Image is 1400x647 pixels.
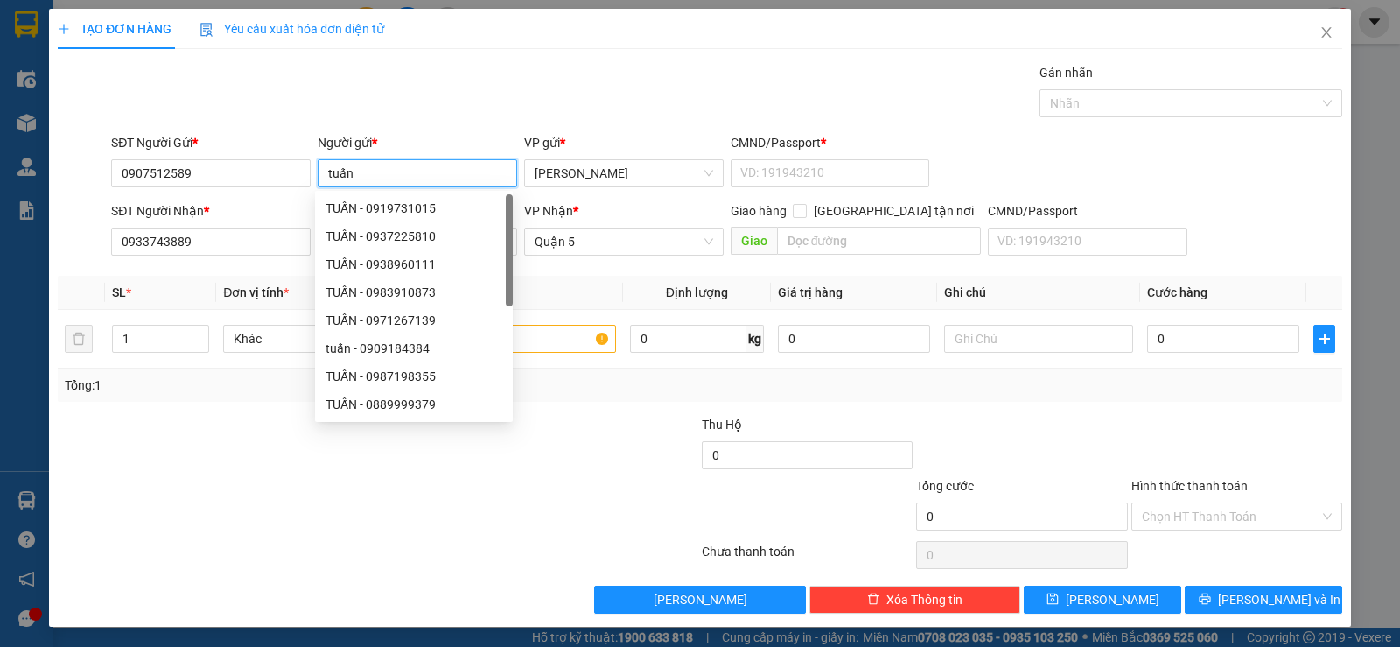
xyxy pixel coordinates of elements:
[731,204,787,218] span: Giao hàng
[58,22,171,36] span: TẠO ĐƠN HÀNG
[809,586,1020,614] button: deleteXóa Thông tin
[731,133,930,152] div: CMND/Passport
[1319,25,1333,39] span: close
[147,83,241,105] li: (c) 2017
[746,325,764,353] span: kg
[199,23,213,37] img: icon
[325,395,502,414] div: TUẤN - 0889999379
[535,160,713,186] span: Phan Rang
[1218,590,1340,609] span: [PERSON_NAME] và In
[1147,285,1207,299] span: Cước hàng
[594,586,805,614] button: [PERSON_NAME]
[58,23,70,35] span: plus
[315,390,513,418] div: TUẤN - 0889999379
[111,133,311,152] div: SĐT Người Gửi
[315,362,513,390] div: TUẤN - 0987198355
[1046,593,1059,607] span: save
[223,285,289,299] span: Đơn vị tính
[234,326,402,352] span: Khác
[325,311,502,330] div: TUẤN - 0971267139
[778,325,930,353] input: 0
[886,590,962,609] span: Xóa Thông tin
[1185,586,1342,614] button: printer[PERSON_NAME] và In
[325,199,502,218] div: TUẤN - 0919731015
[988,201,1187,221] div: CMND/Passport
[524,133,724,152] div: VP gửi
[112,285,126,299] span: SL
[777,227,982,255] input: Dọc đường
[1302,9,1351,58] button: Close
[916,479,974,493] span: Tổng cước
[22,113,64,195] b: Trà Lan Viên
[1024,586,1181,614] button: save[PERSON_NAME]
[702,418,742,432] span: Thu Hộ
[700,542,914,573] div: Chưa thanh toán
[1199,593,1211,607] span: printer
[654,590,747,609] span: [PERSON_NAME]
[190,22,232,64] img: logo.jpg
[325,283,502,302] div: TUẤN - 0983910873
[147,67,241,81] b: [DOMAIN_NAME]
[325,255,502,274] div: TUẤN - 0938960111
[315,334,513,362] div: tuấn - 0909184384
[778,285,843,299] span: Giá trị hàng
[315,306,513,334] div: TUẤN - 0971267139
[1313,325,1335,353] button: plus
[944,325,1133,353] input: Ghi Chú
[315,194,513,222] div: TUẤN - 0919731015
[65,325,93,353] button: delete
[524,204,573,218] span: VP Nhận
[1066,590,1159,609] span: [PERSON_NAME]
[937,276,1140,310] th: Ghi chú
[65,376,542,395] div: Tổng: 1
[325,339,502,358] div: tuấn - 0909184384
[427,325,616,353] input: VD: Bàn, Ghế
[108,25,173,199] b: Trà Lan Viên - Gửi khách hàng
[315,250,513,278] div: TUẤN - 0938960111
[325,367,502,386] div: TUẤN - 0987198355
[666,285,728,299] span: Định lượng
[1314,332,1334,346] span: plus
[325,227,502,246] div: TUẤN - 0937225810
[807,201,981,221] span: [GEOGRAPHIC_DATA] tận nơi
[199,22,384,36] span: Yêu cầu xuất hóa đơn điện tử
[731,227,777,255] span: Giao
[1039,66,1093,80] label: Gán nhãn
[318,133,517,152] div: Người gửi
[315,278,513,306] div: TUẤN - 0983910873
[535,229,713,255] span: Quận 5
[1131,479,1248,493] label: Hình thức thanh toán
[315,222,513,250] div: TUẤN - 0937225810
[867,593,879,607] span: delete
[111,201,311,221] div: SĐT Người Nhận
